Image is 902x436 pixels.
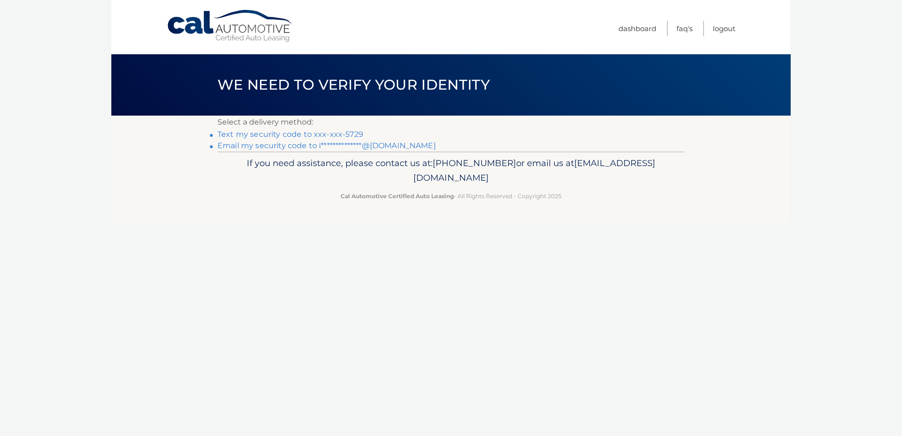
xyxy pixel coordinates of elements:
span: [PHONE_NUMBER] [433,158,516,168]
a: Text my security code to xxx-xxx-5729 [217,130,363,139]
p: If you need assistance, please contact us at: or email us at [224,156,678,186]
p: Select a delivery method: [217,116,685,129]
a: Cal Automotive [167,9,294,43]
p: - All Rights Reserved - Copyright 2025 [224,191,678,201]
a: Logout [713,21,735,36]
span: We need to verify your identity [217,76,490,93]
strong: Cal Automotive Certified Auto Leasing [341,193,454,200]
a: FAQ's [676,21,693,36]
a: Dashboard [618,21,656,36]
